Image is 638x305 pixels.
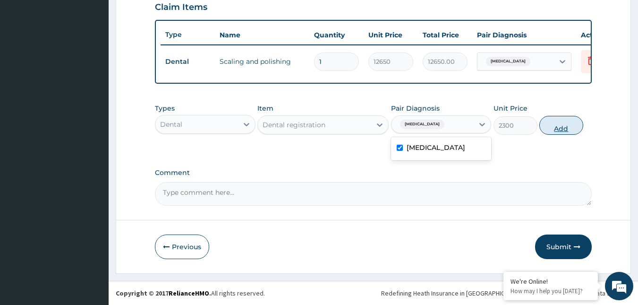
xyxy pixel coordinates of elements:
[160,120,182,129] div: Dental
[155,5,178,27] div: Minimize live chat window
[510,277,591,286] div: We're Online!
[510,287,591,295] p: How may I help you today?
[161,53,215,70] td: Dental
[486,57,530,66] span: [MEDICAL_DATA]
[5,204,180,237] textarea: Type your message and hit 'Enter'
[155,2,207,13] h3: Claim Items
[309,26,364,44] th: Quantity
[116,289,211,297] strong: Copyright © 2017 .
[17,47,38,71] img: d_794563401_company_1708531726252_794563401
[493,104,527,113] label: Unit Price
[155,105,175,113] label: Types
[418,26,472,44] th: Total Price
[407,143,465,152] label: [MEDICAL_DATA]
[109,281,638,305] footer: All rights reserved.
[161,26,215,44] th: Type
[472,26,576,44] th: Pair Diagnosis
[364,26,418,44] th: Unit Price
[381,288,631,298] div: Redefining Heath Insurance in [GEOGRAPHIC_DATA] using Telemedicine and Data Science!
[576,26,623,44] th: Actions
[215,26,309,44] th: Name
[55,92,130,187] span: We're online!
[169,289,209,297] a: RelianceHMO
[539,116,583,135] button: Add
[263,120,325,130] div: Dental registration
[400,120,444,129] span: [MEDICAL_DATA]
[257,104,273,113] label: Item
[215,52,309,71] td: Scaling and polishing
[49,53,159,65] div: Chat with us now
[535,235,592,259] button: Submit
[391,104,440,113] label: Pair Diagnosis
[155,235,209,259] button: Previous
[155,169,592,177] label: Comment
